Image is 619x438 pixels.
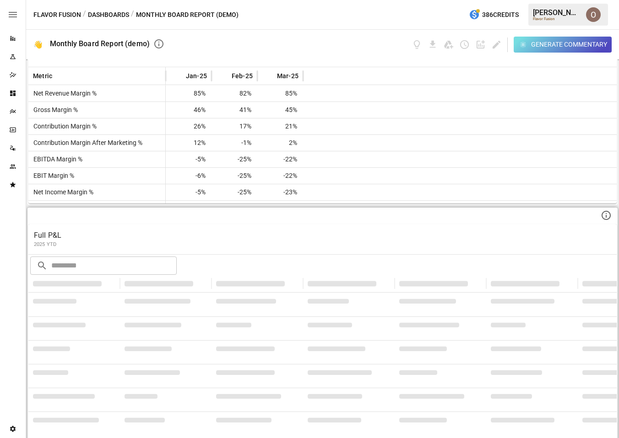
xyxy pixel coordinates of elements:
span: 82% [238,85,253,101]
div: Monthly Board Report (demo) [50,39,150,48]
span: 85% [284,85,299,101]
button: Sort [53,69,66,82]
div: / [83,9,86,21]
span: 85% [192,85,207,101]
button: Sort [194,277,207,290]
span: Net Income Margin % [30,188,93,196]
button: View documentation [412,39,422,50]
span: 2% [288,135,299,151]
span: -25% [236,151,253,167]
button: Sort [172,69,185,82]
span: Metric [33,71,52,80]
p: Full P&L [34,230,611,241]
button: Sort [377,277,390,290]
span: Contribution Margin After Marketing % [30,139,142,146]
button: Oleksii Flok [581,2,606,27]
span: -25% [236,184,253,200]
span: -23% [282,184,299,200]
button: Sort [560,277,573,290]
span: -5% [194,184,207,200]
div: Flavor Fusion [533,17,581,21]
button: Download dashboard [428,39,438,50]
button: Sort [263,69,276,82]
span: EBIT Margin % [30,172,74,179]
p: 2025 YTD [34,241,611,248]
button: Edit dashboard [491,39,502,50]
span: Feb-25 [232,71,253,80]
span: -22% [282,151,299,167]
button: Generate Commentary [514,37,612,53]
span: -6% [194,168,207,184]
button: Schedule dashboard [459,39,470,50]
span: Gross Margin % [30,106,78,113]
button: Sort [469,277,482,290]
div: 👋 [33,40,43,49]
span: 12% [192,135,207,151]
span: Mar-25 [277,71,299,80]
button: 386Credits [465,6,522,23]
span: 26% [192,118,207,134]
span: EBITDA Margin % [30,155,82,163]
span: Jan-25 [186,71,207,80]
span: -1% [240,135,253,151]
span: -5% [194,151,207,167]
span: 46% [192,102,207,118]
span: 386 Credits [482,9,519,21]
div: [PERSON_NAME] [533,8,581,17]
button: Dashboards [88,9,129,21]
span: Contribution Margin % [30,123,97,130]
span: Net Revenue Margin % [30,90,97,97]
div: / [131,9,134,21]
button: Flavor Fusion [33,9,81,21]
span: 21% [284,118,299,134]
span: -25% [236,168,253,184]
button: Save as Google Doc [443,39,454,50]
button: Sort [286,277,299,290]
span: -22% [282,168,299,184]
span: 45% [284,102,299,118]
button: Add widget [475,39,486,50]
button: Sort [103,277,115,290]
span: 41% [238,102,253,118]
span: 17% [238,118,253,134]
button: Sort [218,69,231,82]
div: Generate Commentary [531,39,607,50]
img: Oleksii Flok [586,7,601,22]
